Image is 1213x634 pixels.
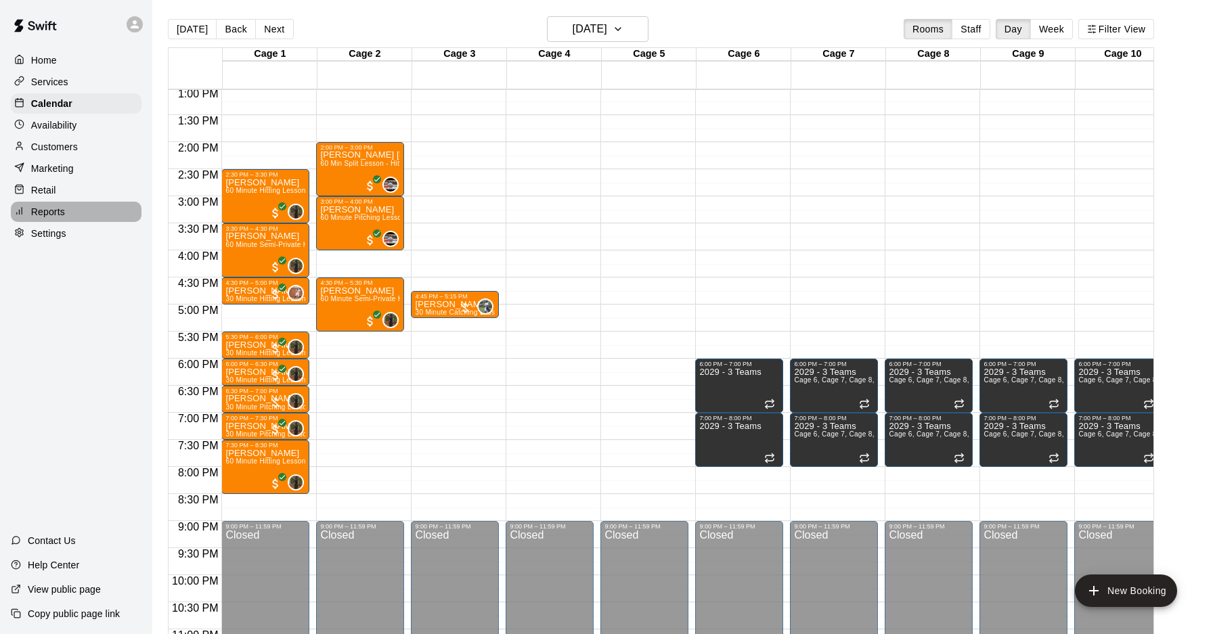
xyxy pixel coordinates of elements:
span: All customers have paid [269,261,282,274]
button: Staff [952,19,990,39]
span: Mike Thatcher [388,312,399,328]
span: Greg Duncan [388,177,399,193]
p: Services [31,75,68,89]
span: Recurring event [859,453,870,463]
div: Cage 9 [981,48,1076,61]
span: Cage 6, Cage 7, Cage 8, Cage 9, Cage 10, Cage 11, Cage 12 [794,376,994,384]
span: 9:30 PM [175,548,222,560]
span: 8:00 PM [175,467,222,478]
img: Mike Thatcher [384,313,397,327]
div: 7:00 PM – 8:00 PM: 2029 - 3 Teams [1074,413,1162,467]
div: 6:00 PM – 7:00 PM: 2029 - 3 Teams [979,359,1067,413]
span: Cage 6, Cage 7, Cage 8, Cage 9, Cage 10, Cage 11, Cage 12 [984,430,1183,438]
button: Day [996,19,1031,39]
span: 3:00 PM [175,196,222,208]
button: add [1075,574,1177,607]
a: Customers [11,137,141,157]
div: 7:00 PM – 8:00 PM [984,415,1063,422]
div: Mike Thatcher [288,339,304,355]
div: 3:30 PM – 4:30 PM: Jace Carter [221,223,309,277]
img: Greg Duncan [384,178,397,191]
span: Recurring event [954,399,965,409]
span: Recurring event [764,399,775,409]
p: Marketing [31,162,74,175]
button: Filter View [1078,19,1154,39]
span: 60 Minute Semi-Private Hitting Lesson (2 Participants) [320,295,495,302]
div: 2:30 PM – 3:30 PM [225,171,305,178]
div: 5:30 PM – 6:00 PM: Samuel Rainville [221,332,309,359]
div: 6:00 PM – 7:00 PM: 2029 - 3 Teams [885,359,973,413]
span: Recurring event [1143,453,1154,463]
span: 60 Minute Pitching Lesson [320,214,405,221]
div: Mike Thatcher [288,366,304,382]
div: 9:00 PM – 11:59 PM [1078,523,1158,530]
img: Mike Thatcher [289,394,303,408]
a: Settings [11,223,141,244]
span: Mike Thatcher [293,393,304,409]
button: [DATE] [168,19,217,39]
div: Dylan Wilkinson [288,285,304,301]
div: 7:00 PM – 7:30 PM: Calvin Lavery [221,413,309,440]
div: 6:00 PM – 7:00 PM: 2029 - 3 Teams [695,359,783,413]
img: Mike Thatcher [289,259,303,273]
span: All customers have paid [269,342,282,355]
div: 9:00 PM – 11:59 PM [510,523,590,530]
span: Cage 6, Cage 7, Cage 8, Cage 9, Cage 10, Cage 11, Cage 12 [984,376,1183,384]
span: Greg Duncan [388,231,399,247]
span: 5:00 PM [175,304,222,316]
span: 60 Minute Hitting Lesson [225,187,305,194]
a: Retail [11,180,141,200]
span: 8:30 PM [175,494,222,505]
div: 4:30 PM – 5:00 PM [225,279,305,286]
img: Dylan Wilkinson [289,286,303,300]
span: 60 Minute Hitting Lesson [225,457,305,465]
div: Mike Thatcher [288,420,304,436]
span: Recurring event [1049,453,1059,463]
button: Next [255,19,293,39]
span: Recurring event [859,399,870,409]
a: Calendar [11,93,141,114]
span: 30 Minute Pitching Lesson [225,403,311,411]
div: 6:00 PM – 7:00 PM: 2029 - 3 Teams [1074,359,1162,413]
span: All customers have paid [363,233,377,247]
div: 7:00 PM – 8:00 PM [794,415,874,422]
div: 4:30 PM – 5:30 PM [320,279,400,286]
span: 30 Minute Catching Lesson [415,309,503,316]
div: 6:30 PM – 7:00 PM: 30 Minute Pitching Lesson [221,386,309,413]
span: Mike Thatcher [293,258,304,274]
div: 7:00 PM – 7:30 PM [225,415,305,422]
span: Recurring event [1143,399,1154,409]
div: 7:00 PM – 8:00 PM: 2029 - 3 Teams [979,413,1067,467]
span: 30 Minute Pitching Lesson [225,430,311,438]
div: 2:30 PM – 3:30 PM: Ellis Swihart [221,169,309,223]
a: Services [11,72,141,92]
div: Cage 6 [697,48,791,61]
div: 2:00 PM – 3:00 PM: Cooper Nimmo [316,142,404,196]
div: Cage 4 [507,48,602,61]
div: 4:45 PM – 5:15 PM: 30 Minute Catching Lesson [411,291,499,318]
span: All customers have paid [269,369,282,382]
span: 3:30 PM [175,223,222,235]
img: Mike Thatcher [289,422,303,435]
div: Cage 3 [412,48,507,61]
p: Copy public page link [28,607,120,620]
p: Customers [31,140,78,154]
img: Mike Thatcher [289,205,303,219]
span: Mike Thatcher [293,474,304,491]
a: Home [11,50,141,70]
div: 6:00 PM – 7:00 PM: 2029 - 3 Teams [790,359,878,413]
div: Ryan Maylie [477,298,493,315]
h6: [DATE] [573,20,607,39]
span: 7:00 PM [175,413,222,424]
div: 7:00 PM – 8:00 PM: 2029 - 3 Teams [695,413,783,467]
span: 9:00 PM [175,521,222,533]
div: 6:00 PM – 7:00 PM [794,361,874,367]
div: Greg Duncan [382,231,399,247]
div: 7:00 PM – 8:00 PM: 2029 - 3 Teams [790,413,878,467]
img: Greg Duncan [384,232,397,246]
div: 9:00 PM – 11:59 PM [794,523,874,530]
p: Help Center [28,558,79,572]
